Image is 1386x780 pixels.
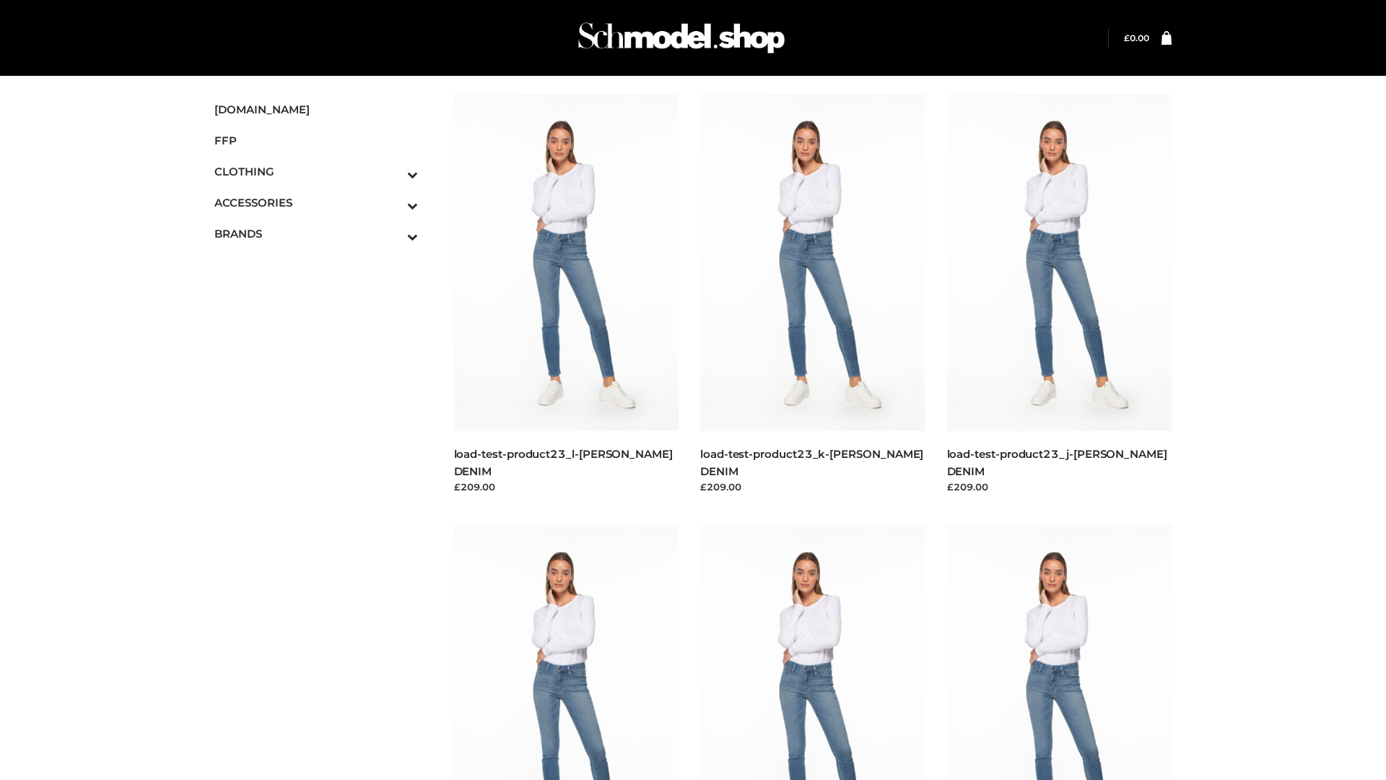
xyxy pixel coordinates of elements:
a: load-test-product23_j-[PERSON_NAME] DENIM [947,447,1167,477]
a: load-test-product23_l-[PERSON_NAME] DENIM [454,447,673,477]
a: BRANDSToggle Submenu [214,218,418,249]
a: CLOTHINGToggle Submenu [214,156,418,187]
button: Toggle Submenu [367,187,418,218]
button: Toggle Submenu [367,156,418,187]
div: £209.00 [947,480,1172,494]
a: ACCESSORIESToggle Submenu [214,187,418,218]
div: £209.00 [700,480,925,494]
a: load-test-product23_k-[PERSON_NAME] DENIM [700,447,923,477]
a: FFP [214,125,418,156]
span: CLOTHING [214,163,418,180]
span: £ [1124,32,1130,43]
span: FFP [214,132,418,149]
button: Toggle Submenu [367,218,418,249]
div: £209.00 [454,480,679,494]
a: [DOMAIN_NAME] [214,94,418,125]
span: ACCESSORIES [214,194,418,211]
bdi: 0.00 [1124,32,1149,43]
img: Schmodel Admin 964 [573,9,790,66]
span: [DOMAIN_NAME] [214,101,418,118]
span: BRANDS [214,225,418,242]
a: £0.00 [1124,32,1149,43]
